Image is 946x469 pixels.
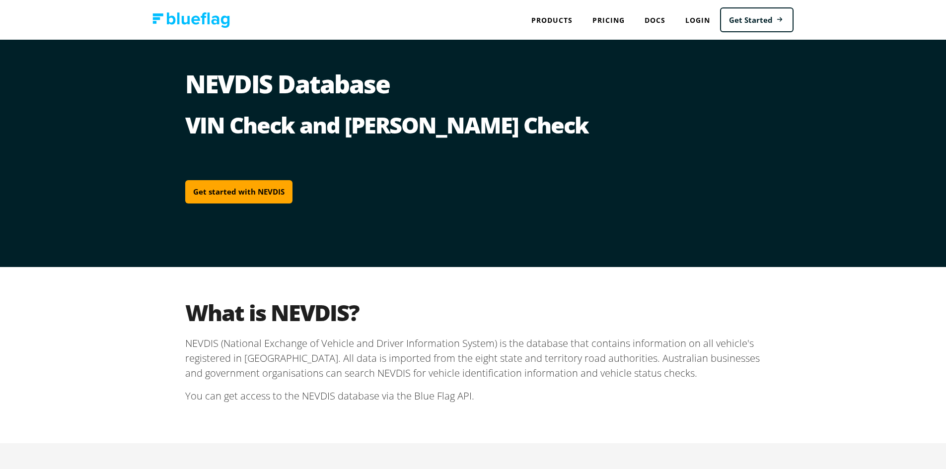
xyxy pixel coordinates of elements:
h2: What is NEVDIS? [185,299,761,326]
p: You can get access to the NEVDIS database via the Blue Flag API. [185,381,761,411]
a: Docs [635,10,675,30]
a: Get started with NEVDIS [185,180,292,203]
a: Login to Blue Flag application [675,10,720,30]
h1: NEVDIS Database [185,71,761,111]
a: Pricing [582,10,635,30]
p: NEVDIS (National Exchange of Vehicle and Driver Information System) is the database that contains... [185,336,761,381]
img: Blue Flag logo [152,12,230,28]
a: Get Started [720,7,794,33]
h2: VIN Check and [PERSON_NAME] Check [185,111,761,138]
div: Products [521,10,582,30]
